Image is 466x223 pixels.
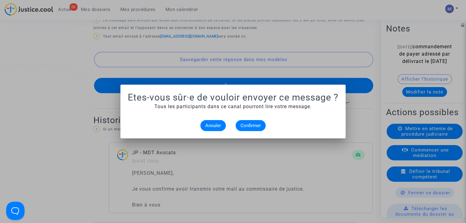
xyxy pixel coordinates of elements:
[200,120,226,131] button: Annuler
[236,120,266,131] button: Confirmer
[205,123,221,128] span: Annuler
[6,202,25,220] iframe: Help Scout Beacon - Open
[154,104,312,109] span: Tous les participants dans ce canal pourront lire votre message.
[128,92,338,103] h1: Etes-vous sûr·e de vouloir envoyer ce message ?
[241,123,261,128] span: Confirmer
